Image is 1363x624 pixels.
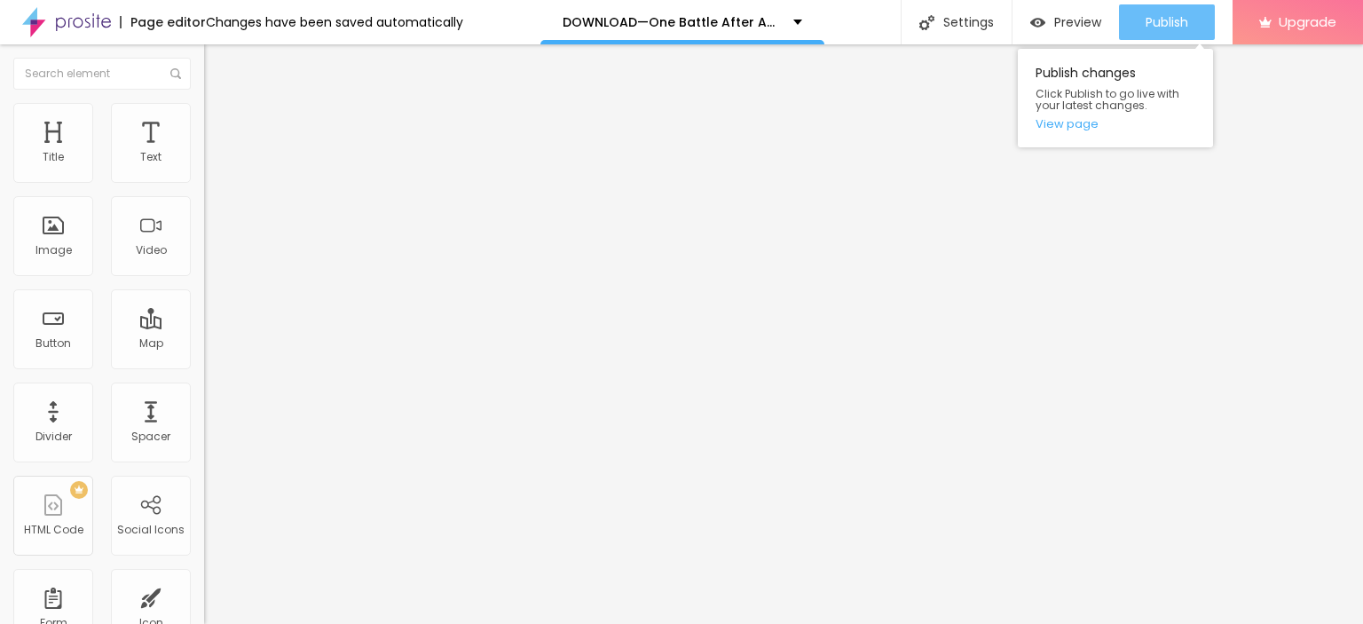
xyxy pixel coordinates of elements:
span: Upgrade [1279,14,1336,29]
div: Divider [35,430,72,443]
img: view-1.svg [1030,15,1045,30]
div: Changes have been saved automatically [206,16,463,28]
span: Preview [1054,15,1101,29]
button: Publish [1119,4,1215,40]
div: Video [136,244,167,257]
div: Button [35,337,71,350]
div: Image [35,244,72,257]
div: Text [140,151,162,163]
div: Title [43,151,64,163]
span: Publish [1146,15,1188,29]
iframe: Editor [204,44,1363,624]
a: View page [1036,118,1195,130]
img: Icone [919,15,934,30]
div: Map [139,337,163,350]
img: Icone [170,68,181,79]
div: Spacer [131,430,170,443]
div: Social Icons [117,524,185,536]
div: Page editor [120,16,206,28]
div: Publish changes [1018,49,1213,147]
span: Click Publish to go live with your latest changes. [1036,88,1195,111]
div: HTML Code [24,524,83,536]
p: DOWNLOAD—One Battle After Another (2025) .FullMovie. Free Bolly4u Full4K HINDI Vegamovies [563,16,780,28]
button: Preview [1012,4,1119,40]
input: Search element [13,58,191,90]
